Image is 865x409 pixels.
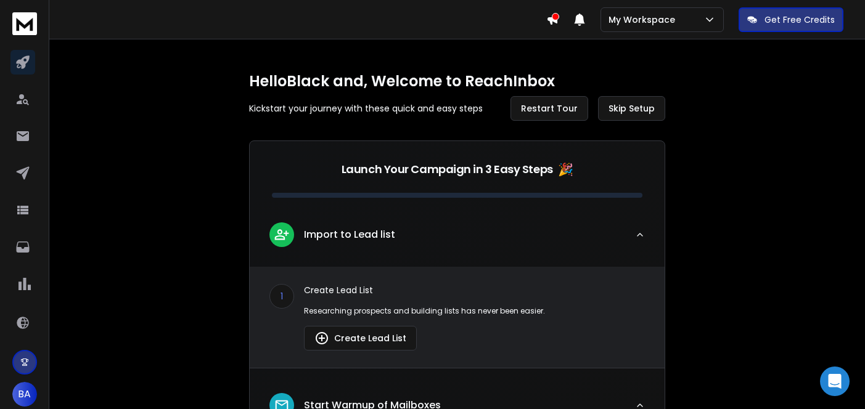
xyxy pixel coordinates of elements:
div: leadImport to Lead list [250,267,665,368]
img: lead [314,331,329,346]
button: Restart Tour [510,96,588,121]
p: My Workspace [609,14,680,26]
div: Open Intercom Messenger [820,366,850,396]
button: Create Lead List [304,326,417,350]
p: Kickstart your journey with these quick and easy steps [249,102,483,115]
p: Get Free Credits [765,14,835,26]
p: Import to Lead list [304,227,395,242]
p: Launch Your Campaign in 3 Easy Steps [342,161,553,178]
img: lead [274,227,290,242]
button: BA [12,382,37,407]
button: Skip Setup [598,96,665,121]
img: logo [12,12,37,35]
p: Researching prospects and building lists has never been easier. [304,306,645,316]
span: Skip Setup [609,102,655,115]
span: 🎉 [558,161,573,178]
div: 1 [269,284,294,309]
h1: Hello Black and , Welcome to ReachInbox [249,71,665,91]
button: leadImport to Lead list [250,213,665,267]
p: Create Lead List [304,284,645,296]
button: Get Free Credits [739,7,843,32]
